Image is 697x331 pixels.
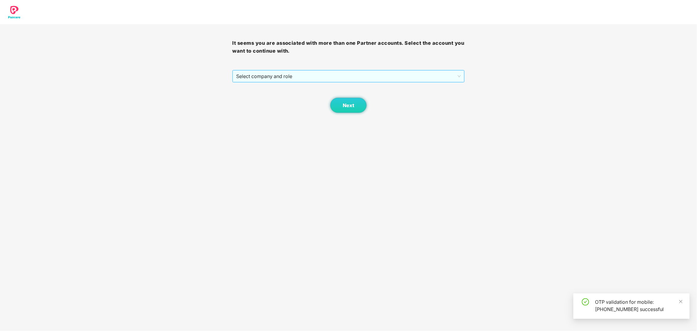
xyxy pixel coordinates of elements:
button: Next [330,98,367,113]
h3: It seems you are associated with more than one Partner accounts. Select the account you want to c... [232,39,464,55]
span: Next [343,103,354,108]
div: OTP validation for mobile: [PHONE_NUMBER] successful [595,298,682,313]
span: close [679,300,683,304]
span: check-circle [582,298,589,306]
span: Select company and role [236,70,461,82]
